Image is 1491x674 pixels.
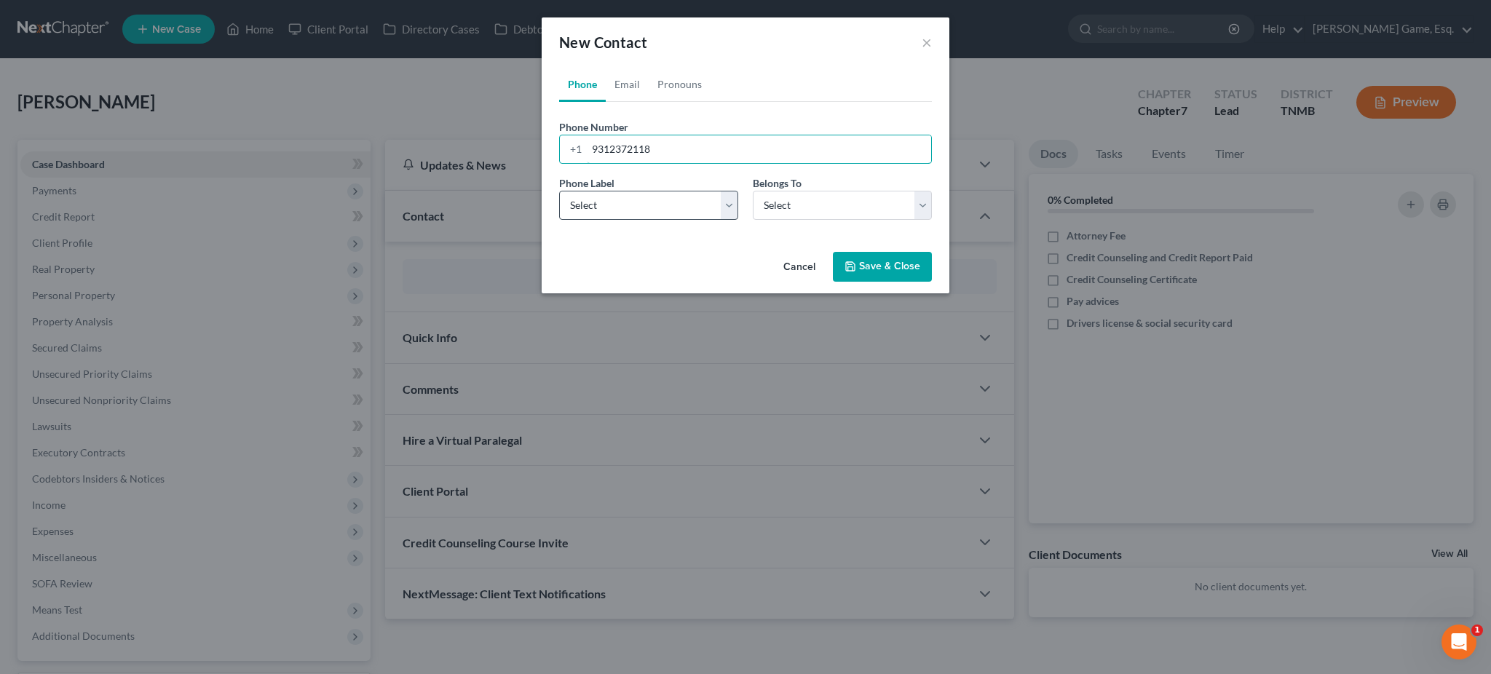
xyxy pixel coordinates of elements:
[772,253,827,282] button: Cancel
[1471,625,1483,636] span: 1
[559,177,614,189] span: Phone Label
[587,135,931,163] input: ###-###-####
[559,67,606,102] a: Phone
[1441,625,1476,659] iframe: Intercom live chat
[559,33,647,51] span: New Contact
[753,177,802,189] span: Belongs To
[560,135,587,163] div: +1
[922,33,932,51] button: ×
[559,121,628,133] span: Phone Number
[649,67,711,102] a: Pronouns
[606,67,649,102] a: Email
[833,252,932,282] button: Save & Close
